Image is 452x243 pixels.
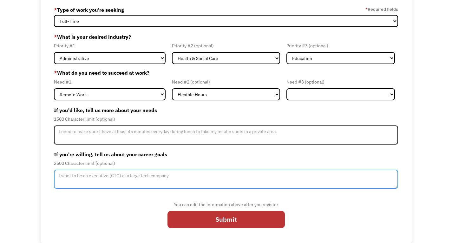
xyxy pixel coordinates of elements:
div: Priority #1 [54,42,165,50]
div: Priority #2 (optional) [172,42,280,50]
label: Required fields [365,5,398,13]
label: What is your desired industry? [54,32,398,42]
div: 2500 Character limit (optional) [54,159,398,167]
label: If you're willing, tell us about your career goals [54,149,398,159]
div: Need #2 (optional) [172,78,280,86]
div: You can edit the information above after you register [167,201,285,208]
div: Priority #3 (optional) [286,42,395,50]
label: Type of work you're seeking [54,5,124,15]
form: Member-Update-Form-Step2 [54,5,398,233]
input: Submit [167,211,285,228]
label: If you'd like, tell us more about your needs [54,105,398,115]
div: Need #1 [54,78,165,86]
div: Need #3 (optional) [286,78,395,86]
div: 1500 Character limit (optional) [54,115,398,123]
label: What do you need to succeed at work? [54,69,398,77]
